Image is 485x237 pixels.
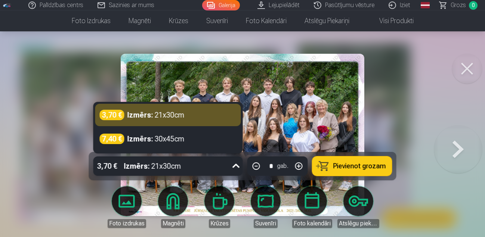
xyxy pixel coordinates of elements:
button: Pievienot grozam [312,156,392,176]
strong: Izmērs : [127,134,153,144]
a: Suvenīri [197,10,237,31]
div: 3,70 € [100,110,124,120]
span: 0 [469,1,478,10]
div: Foto kalendāri [292,219,332,228]
a: Foto izdrukas [106,186,148,228]
div: 21x30cm [124,156,181,176]
div: Suvenīri [254,219,278,228]
a: Krūzes [198,186,240,228]
a: Visi produkti [358,10,423,31]
div: Krūzes [209,219,230,228]
img: /fa3 [3,3,11,7]
div: 21x30cm [127,110,185,120]
div: Foto izdrukas [108,219,146,228]
a: Foto kalendāri [291,186,333,228]
a: Foto kalendāri [237,10,296,31]
div: Atslēgu piekariņi [337,219,379,228]
div: gab. [277,162,288,171]
a: Magnēti [152,186,194,228]
a: Magnēti [120,10,160,31]
span: Pievienot grozam [333,163,386,169]
div: 30x45cm [127,134,185,144]
a: Atslēgu piekariņi [337,186,379,228]
div: 3,70 € [93,156,121,176]
strong: Izmērs : [124,161,150,171]
a: Suvenīri [245,186,287,228]
a: Krūzes [160,10,197,31]
span: Grozs [451,1,466,10]
div: Magnēti [161,219,185,228]
a: Atslēgu piekariņi [296,10,358,31]
strong: Izmērs : [127,110,153,120]
a: Foto izdrukas [63,10,120,31]
div: 7,40 € [100,134,124,144]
